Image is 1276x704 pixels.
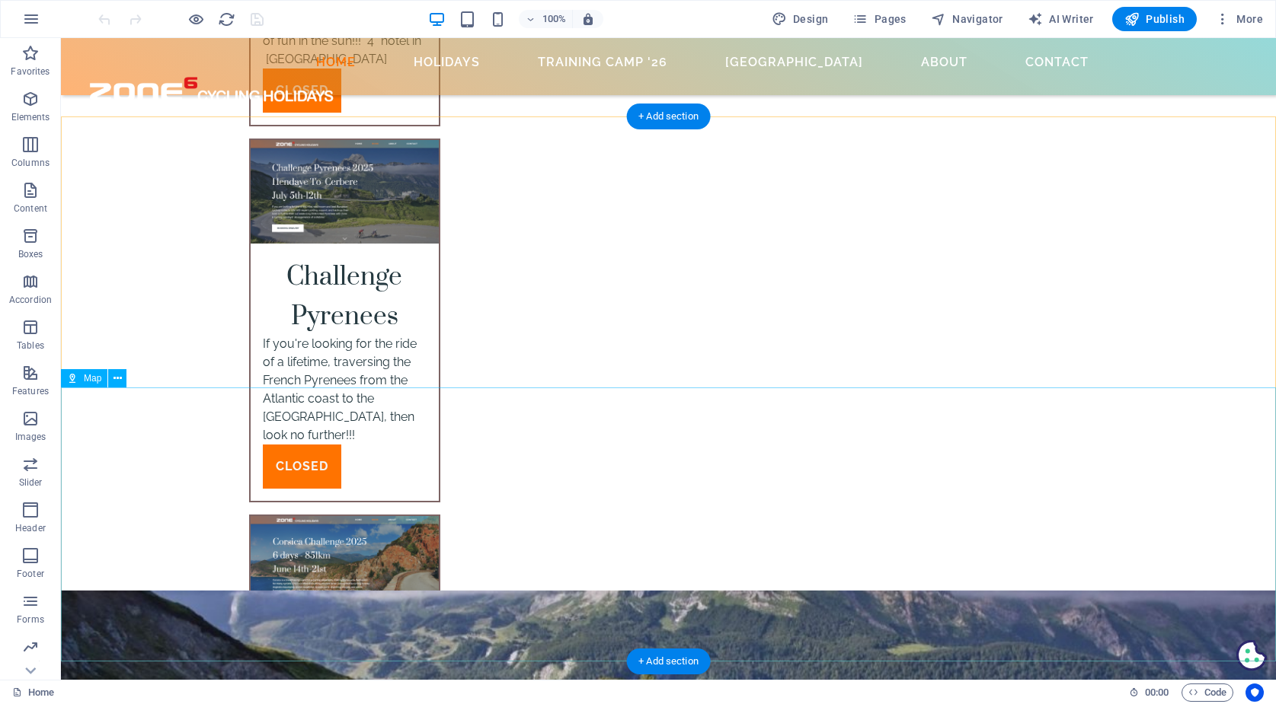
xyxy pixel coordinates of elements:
[15,431,46,443] p: Images
[931,11,1003,27] span: Navigator
[1182,683,1233,702] button: Code
[18,248,43,260] p: Boxes
[1022,7,1100,31] button: AI Writer
[1175,602,1206,632] svg: Cookie Preferences
[626,104,711,129] div: + Add section
[581,12,595,26] i: On resize automatically adjust zoom level to fit chosen device.
[519,10,573,28] button: 100%
[187,10,205,28] button: Click here to leave preview mode and continue editing
[1156,686,1158,698] span: :
[1028,11,1094,27] span: AI Writer
[11,65,50,78] p: Favorites
[766,7,835,31] button: Design
[1188,683,1226,702] span: Code
[1124,11,1185,27] span: Publish
[9,659,51,671] p: Marketing
[14,202,47,215] p: Content
[1215,11,1263,27] span: More
[17,339,44,352] p: Tables
[846,7,912,31] button: Pages
[1209,7,1269,31] button: More
[9,294,52,306] p: Accordion
[84,374,101,383] span: Map
[218,11,235,28] i: Reload page
[1112,7,1197,31] button: Publish
[542,10,566,28] h6: 100%
[11,157,50,169] p: Columns
[17,568,44,580] p: Footer
[925,7,1009,31] button: Navigator
[772,11,829,27] span: Design
[19,476,43,489] p: Slider
[852,11,906,27] span: Pages
[1129,683,1169,702] h6: Session time
[1145,683,1169,702] span: 00 00
[626,648,711,674] div: + Add section
[12,385,49,397] p: Features
[217,10,235,28] button: reload
[17,613,44,626] p: Forms
[12,683,54,702] a: Click to cancel selection. Double-click to open Pages
[1246,683,1264,702] button: Usercentrics
[11,111,50,123] p: Elements
[15,522,46,534] p: Header
[766,7,835,31] div: Design (Ctrl+Alt+Y)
